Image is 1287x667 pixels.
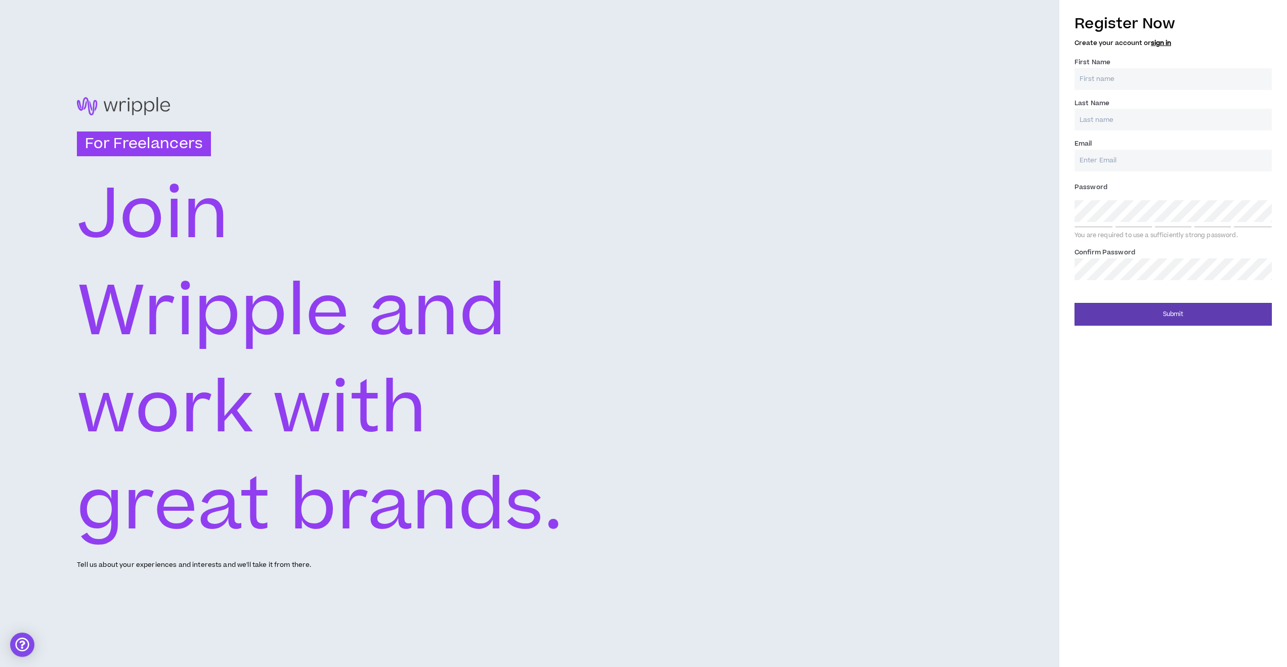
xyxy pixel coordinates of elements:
[1075,232,1272,240] div: You are required to use a sufficiently strong password.
[1075,150,1272,171] input: Enter Email
[1075,95,1109,111] label: Last Name
[1151,38,1171,48] a: sign in
[10,633,34,657] div: Open Intercom Messenger
[77,560,311,570] p: Tell us about your experiences and interests and we'll take it from there.
[1075,303,1272,326] button: Submit
[1075,54,1110,70] label: First Name
[1075,244,1135,260] label: Confirm Password
[77,131,211,157] h3: For Freelancers
[1075,39,1272,47] h5: Create your account or
[77,359,426,460] text: work with
[1075,183,1107,192] span: Password
[1075,109,1272,130] input: Last name
[77,262,506,363] text: Wripple and
[77,456,563,557] text: great brands.
[1075,136,1092,152] label: Email
[1075,13,1272,34] h3: Register Now
[1075,68,1272,90] input: First name
[77,165,229,266] text: Join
